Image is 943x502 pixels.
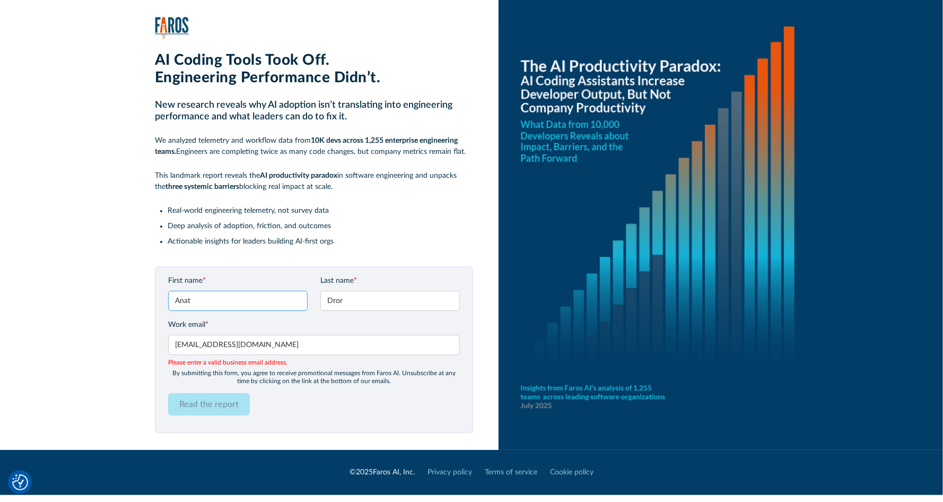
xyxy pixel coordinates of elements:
label: Last name [320,275,460,287]
li: Deep analysis of adoption, friction, and outcomes [168,221,473,232]
strong: 10K devs across 1,255 enterprise engineering teams. [155,137,458,155]
h1: AI Coding Tools Took Off. [155,51,473,70]
div: © Faros AI, Inc. [350,467,415,478]
li: Real-world engineering telemetry, not survey data [168,205,473,217]
a: Cookie policy [550,467,593,478]
form: Email Form [168,275,460,424]
span: 2025 [356,469,373,476]
div: By submitting this form, you agree to receive promotional messages from Faros Al. Unsubscribe at ... [168,369,460,385]
span: Please enter a valid business email address. [168,358,460,367]
label: Work email [168,319,460,331]
img: Revisit consent button [12,474,28,490]
p: We analyzed telemetry and workflow data from Engineers are completing twice as many code changes,... [155,135,473,158]
button: Cookie Settings [12,474,28,490]
a: Privacy policy [427,467,472,478]
a: Terms of service [485,467,537,478]
h1: Engineering Performance Didn’t. [155,69,473,87]
h2: New research reveals why AI adoption isn’t translating into engineering performance and what lead... [155,100,473,123]
strong: three systemic barriers [165,183,239,191]
p: This landmark report reveals the in software engineering and unpacks the blocking real impact at ... [155,170,473,193]
li: Actionable insights for leaders building AI-first orgs [168,236,473,247]
input: Read the report [168,393,250,416]
label: First name [168,275,308,287]
strong: AI productivity paradox [260,172,337,179]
